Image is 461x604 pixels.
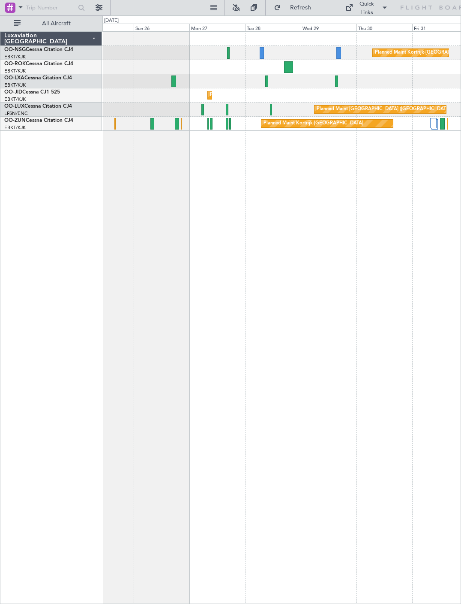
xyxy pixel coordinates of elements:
a: OO-ZUNCessna Citation CJ4 [4,118,73,123]
a: OO-LUXCessna Citation CJ4 [4,104,72,109]
a: EBKT/KJK [4,96,26,103]
button: Quick Links [341,1,392,15]
input: Trip Number [26,1,75,14]
span: All Aircraft [22,21,90,27]
div: Planned Maint Kortrijk-[GEOGRAPHIC_DATA] [210,89,310,102]
div: Wed 29 [301,24,356,31]
a: EBKT/KJK [4,124,26,131]
a: EBKT/KJK [4,54,26,60]
span: OO-LXA [4,75,24,81]
span: OO-NSG [4,47,26,52]
button: Refresh [270,1,321,15]
div: Planned Maint Kortrijk-[GEOGRAPHIC_DATA] [263,117,363,130]
span: Refresh [283,5,319,11]
a: OO-ROKCessna Citation CJ4 [4,61,73,66]
div: [DATE] [104,17,119,24]
div: Mon 27 [189,24,245,31]
a: OO-NSGCessna Citation CJ4 [4,47,73,52]
div: Planned Maint [GEOGRAPHIC_DATA] ([GEOGRAPHIC_DATA]) [317,103,452,116]
a: EBKT/KJK [4,68,26,74]
span: OO-JID [4,90,22,95]
div: Sat 25 [78,24,134,31]
button: All Aircraft [9,17,93,30]
span: OO-LUX [4,104,24,109]
a: EBKT/KJK [4,82,26,88]
a: LFSN/ENC [4,110,28,117]
div: Sun 26 [134,24,189,31]
a: OO-LXACessna Citation CJ4 [4,75,72,81]
div: Thu 30 [356,24,412,31]
span: OO-ROK [4,61,26,66]
a: OO-JIDCessna CJ1 525 [4,90,60,95]
div: Tue 28 [245,24,301,31]
span: OO-ZUN [4,118,26,123]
